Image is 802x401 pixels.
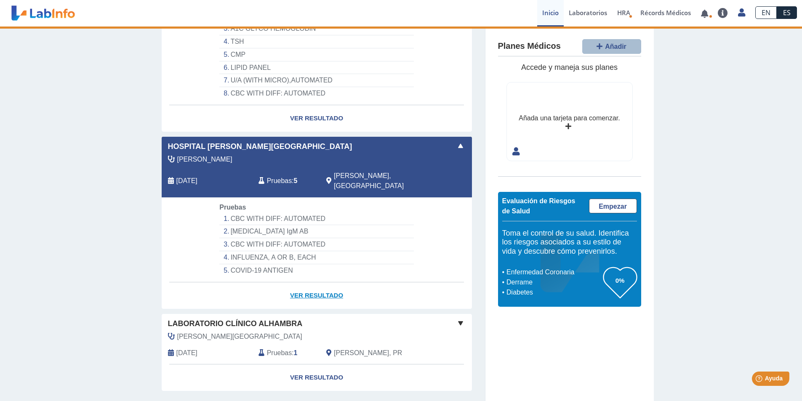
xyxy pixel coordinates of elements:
[617,8,630,17] span: HRA
[177,332,302,342] span: Torres Velez, Elba
[219,35,413,48] li: TSH
[521,63,618,72] span: Accede y maneja sus planes
[219,225,413,238] li: [MEDICAL_DATA] IgM AB
[177,154,232,165] span: Munoz Saldana, Emilly
[502,229,637,256] h5: Toma el control de su salud. Identifica los riesgos asociados a su estilo de vida y descubre cómo...
[498,41,561,51] h4: Planes Médicos
[162,364,472,391] a: Ver Resultado
[219,22,413,35] li: A1C GLYCO HEMOGLOBIN
[219,264,413,277] li: COVID-19 ANTIGEN
[504,277,603,287] li: Derrame
[502,197,576,215] span: Evaluación de Riesgos de Salud
[168,141,352,152] span: Hospital [PERSON_NAME][GEOGRAPHIC_DATA]
[519,113,620,123] div: Añada una tarjeta para comenzar.
[219,212,413,226] li: CBC WITH DIFF: AUTOMATED
[219,61,413,74] li: LIPID PANEL
[168,318,303,329] span: Laboratorio Clínico Alhambra
[504,267,603,277] li: Enfermedad Coronaria
[162,105,472,132] a: Ver Resultado
[599,203,627,210] span: Empezar
[219,87,413,100] li: CBC WITH DIFF: AUTOMATED
[219,204,246,211] span: Pruebas
[162,282,472,309] a: Ver Resultado
[603,275,637,286] h3: 0%
[219,74,413,87] li: U/A (WITH MICRO),AUTOMATED
[252,171,320,191] div: :
[504,287,603,297] li: Diabetes
[294,349,298,356] b: 1
[219,251,413,264] li: INFLUENZA, A OR B, EACH
[219,238,413,251] li: CBC WITH DIFF: AUTOMATED
[267,176,292,186] span: Pruebas
[727,368,793,392] iframe: Help widget launcher
[582,39,641,54] button: Añadir
[334,171,427,191] span: Ponce, PR
[252,348,320,358] div: :
[334,348,402,358] span: Juana Diaz, PR
[176,176,197,186] span: 2024-08-01
[755,6,777,19] a: EN
[589,199,637,213] a: Empezar
[605,43,626,50] span: Añadir
[777,6,797,19] a: ES
[176,348,197,358] span: 2022-03-28
[219,48,413,61] li: CMP
[294,177,298,184] b: 5
[267,348,292,358] span: Pruebas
